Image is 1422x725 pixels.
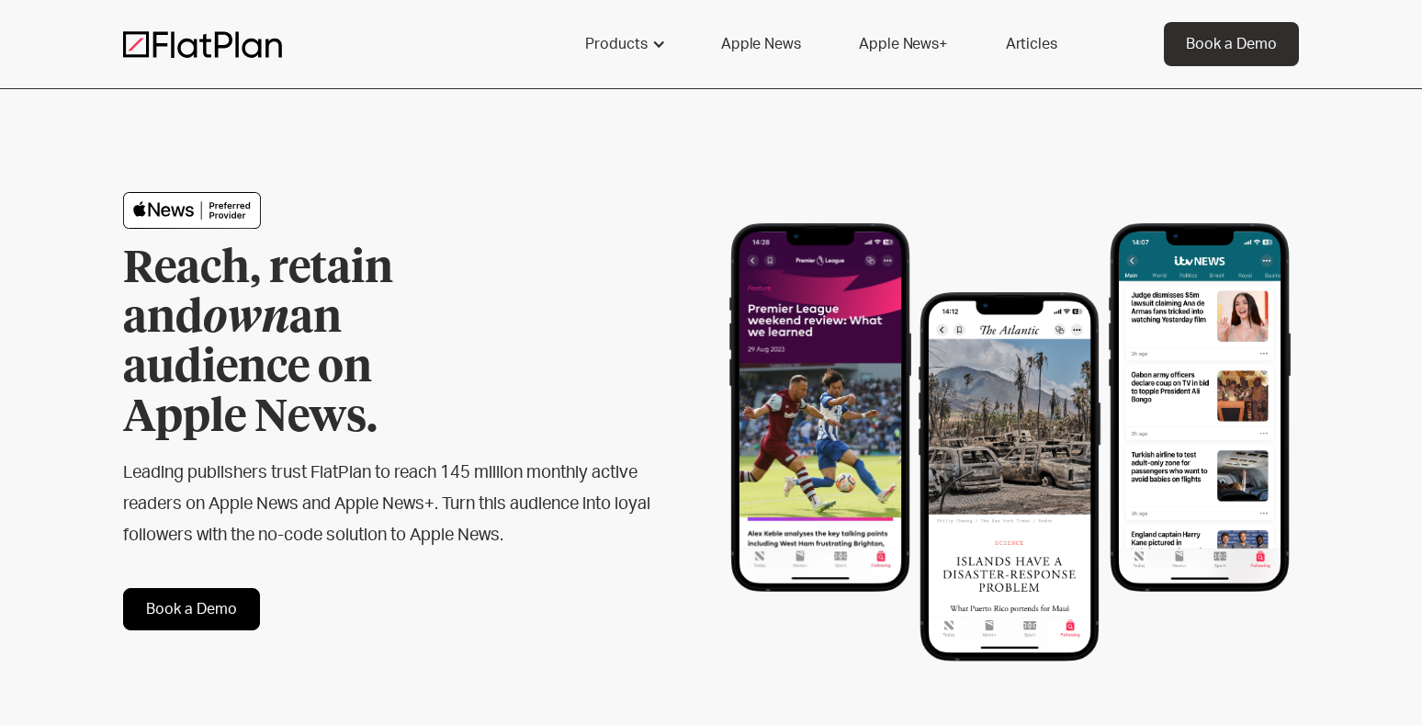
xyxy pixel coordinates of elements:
[123,244,500,443] h1: Reach, retain and an audience on Apple News.
[984,22,1079,66] a: Articles
[123,458,652,551] h2: Leading publishers trust FlatPlan to reach 145 million monthly active readers on Apple News and A...
[563,22,684,66] div: Products
[203,297,289,341] em: own
[837,22,968,66] a: Apple News+
[123,588,260,630] a: Book a Demo
[585,33,648,55] div: Products
[1186,33,1277,55] div: Book a Demo
[1164,22,1299,66] a: Book a Demo
[699,22,822,66] a: Apple News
